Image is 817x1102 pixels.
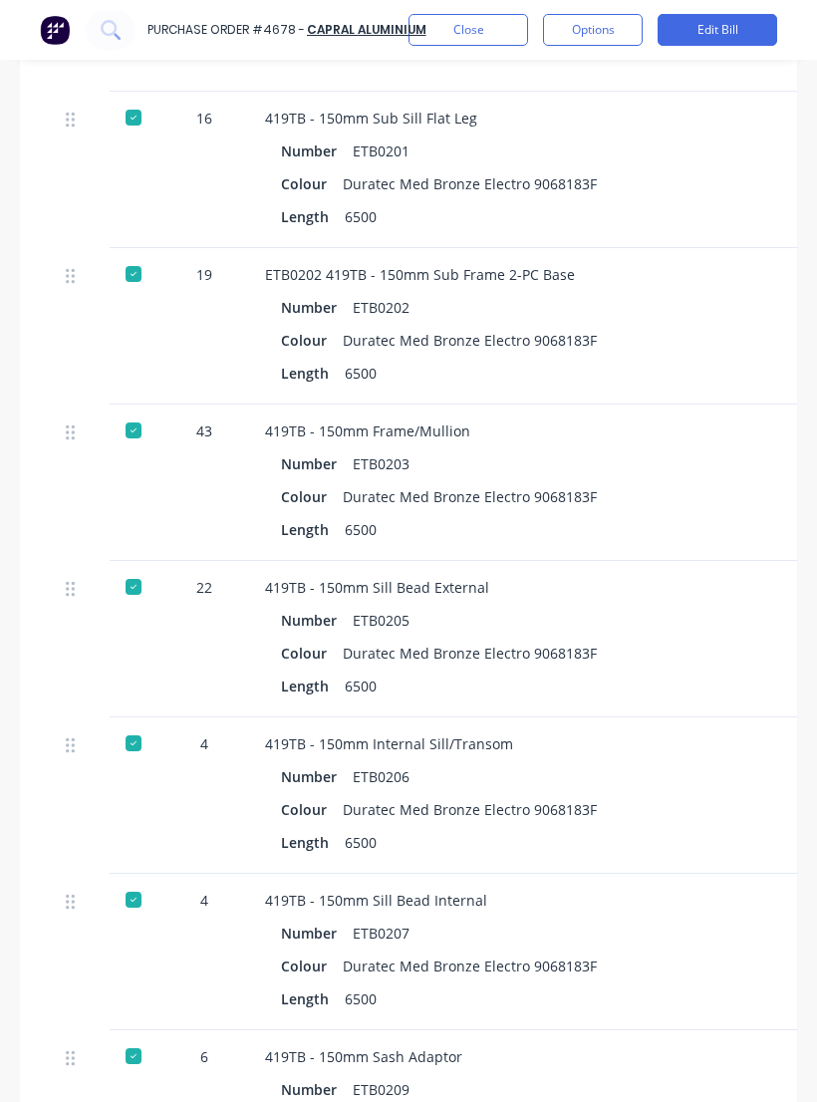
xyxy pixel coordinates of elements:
[281,762,353,791] div: Number
[281,606,353,635] div: Number
[40,15,70,45] img: Factory
[175,733,233,754] div: 4
[281,482,343,511] div: Colour
[343,952,597,980] div: Duratec Med Bronze Electro 9068183F
[281,795,343,824] div: Colour
[281,202,345,231] div: Length
[343,169,597,198] div: Duratec Med Bronze Electro 9068183F
[281,169,343,198] div: Colour
[345,202,377,231] div: 6500
[307,21,426,38] a: Capral Aluminium
[343,326,597,355] div: Duratec Med Bronze Electro 9068183F
[281,828,345,857] div: Length
[175,108,233,129] div: 16
[353,449,409,478] div: ETB0203
[147,21,305,39] div: Purchase Order #4678 -
[281,984,345,1013] div: Length
[345,672,377,700] div: 6500
[345,515,377,544] div: 6500
[343,482,597,511] div: Duratec Med Bronze Electro 9068183F
[353,293,409,322] div: ETB0202
[345,984,377,1013] div: 6500
[345,828,377,857] div: 6500
[281,137,353,165] div: Number
[175,890,233,911] div: 4
[281,293,353,322] div: Number
[658,14,777,46] button: Edit Bill
[281,952,343,980] div: Colour
[281,359,345,388] div: Length
[175,420,233,441] div: 43
[175,1046,233,1067] div: 6
[343,795,597,824] div: Duratec Med Bronze Electro 9068183F
[281,449,353,478] div: Number
[353,606,409,635] div: ETB0205
[353,762,409,791] div: ETB0206
[353,137,409,165] div: ETB0201
[175,264,233,285] div: 19
[281,326,343,355] div: Colour
[281,639,343,668] div: Colour
[353,919,409,948] div: ETB0207
[175,577,233,598] div: 22
[281,515,345,544] div: Length
[345,359,377,388] div: 6500
[543,14,643,46] button: Options
[408,14,528,46] button: Close
[343,639,597,668] div: Duratec Med Bronze Electro 9068183F
[281,672,345,700] div: Length
[281,919,353,948] div: Number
